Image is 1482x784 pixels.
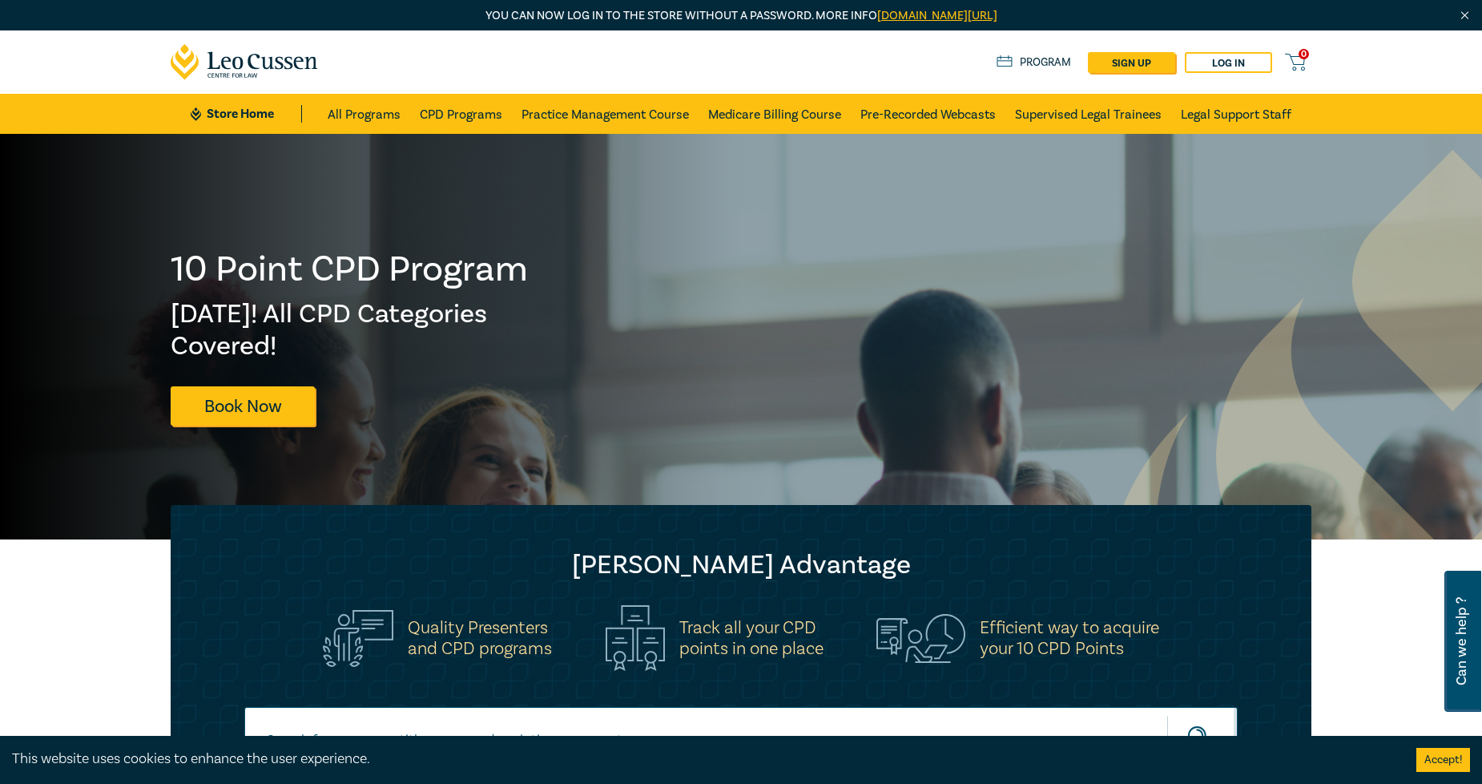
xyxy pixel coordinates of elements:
[1416,748,1470,772] button: Accept cookies
[408,617,552,659] h5: Quality Presenters and CPD programs
[860,94,996,134] a: Pre-Recorded Webcasts
[328,94,401,134] a: All Programs
[171,249,530,290] h1: 10 Point CPD Program
[1299,49,1309,59] span: 0
[1185,52,1272,73] a: Log in
[420,94,502,134] a: CPD Programs
[1458,9,1472,22] img: Close
[12,749,1392,770] div: This website uses cookies to enhance the user experience.
[980,617,1159,659] h5: Efficient way to acquire your 10 CPD Points
[679,617,824,659] h5: Track all your CPD points in one place
[171,298,530,362] h2: [DATE]! All CPD Categories Covered!
[997,54,1071,71] a: Program
[877,8,997,23] a: [DOMAIN_NAME][URL]
[323,610,393,667] img: Quality Presenters<br>and CPD programs
[191,105,302,123] a: Store Home
[1454,580,1469,702] span: Can we help ?
[522,94,689,134] a: Practice Management Course
[1088,52,1175,73] a: sign up
[1015,94,1162,134] a: Supervised Legal Trainees
[171,7,1311,25] p: You can now log in to the store without a password. More info
[1181,94,1291,134] a: Legal Support Staff
[203,549,1279,581] h2: [PERSON_NAME] Advantage
[708,94,841,134] a: Medicare Billing Course
[876,614,965,662] img: Efficient way to acquire<br>your 10 CPD Points
[606,605,665,671] img: Track all your CPD<br>points in one place
[244,707,1238,772] input: Search for a program title, program description or presenter name
[171,386,315,426] a: Book Now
